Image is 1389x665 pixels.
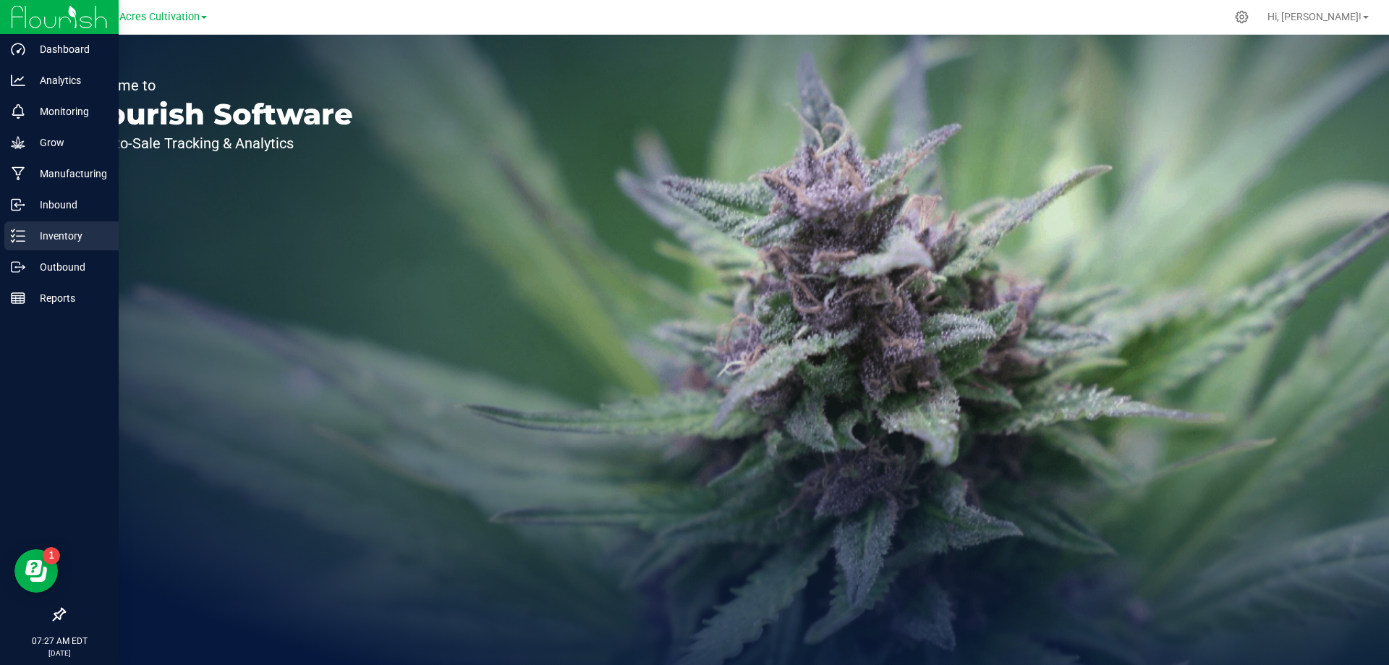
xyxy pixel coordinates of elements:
inline-svg: Grow [11,135,25,150]
p: Welcome to [78,78,353,93]
iframe: Resource center unread badge [43,547,60,564]
inline-svg: Reports [11,291,25,305]
p: Outbound [25,258,112,276]
p: Reports [25,289,112,307]
p: Dashboard [25,41,112,58]
inline-svg: Dashboard [11,42,25,56]
span: Hi, [PERSON_NAME]! [1267,11,1362,22]
p: Manufacturing [25,165,112,182]
inline-svg: Inbound [11,198,25,212]
p: Monitoring [25,103,112,120]
inline-svg: Inventory [11,229,25,243]
p: Flourish Software [78,100,353,129]
inline-svg: Outbound [11,260,25,274]
inline-svg: Manufacturing [11,166,25,181]
iframe: Resource center [14,549,58,593]
inline-svg: Monitoring [11,104,25,119]
inline-svg: Analytics [11,73,25,88]
span: Green Acres Cultivation [88,11,200,23]
p: Grow [25,134,112,151]
p: Inventory [25,227,112,245]
div: Manage settings [1233,10,1251,24]
p: Seed-to-Sale Tracking & Analytics [78,136,353,151]
p: 07:27 AM EDT [7,635,112,648]
p: Analytics [25,72,112,89]
p: [DATE] [7,648,112,658]
p: Inbound [25,196,112,213]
